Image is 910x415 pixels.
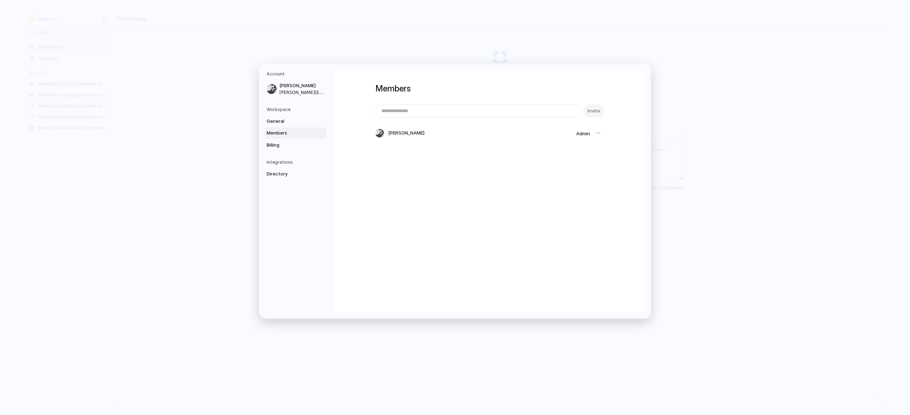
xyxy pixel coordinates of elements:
a: [PERSON_NAME][PERSON_NAME][EMAIL_ADDRESS][DOMAIN_NAME] [264,80,326,98]
span: Admin [576,131,590,136]
h5: Integrations [267,159,326,166]
span: Billing [267,141,312,148]
span: [PERSON_NAME] [279,82,325,89]
a: Members [264,127,326,139]
h5: Account [267,71,326,77]
span: Directory [267,170,312,178]
span: [PERSON_NAME] [388,130,424,137]
a: Billing [264,139,326,151]
a: Directory [264,168,326,180]
span: [PERSON_NAME][EMAIL_ADDRESS][DOMAIN_NAME] [279,89,325,95]
span: Members [267,130,312,137]
h1: Members [375,82,603,95]
a: General [264,115,326,127]
span: General [267,117,312,125]
h5: Workspace [267,106,326,112]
